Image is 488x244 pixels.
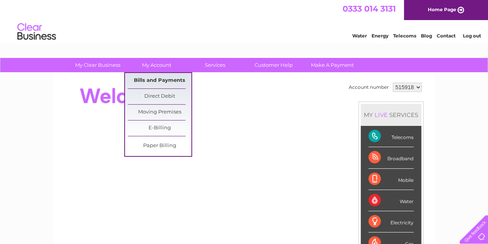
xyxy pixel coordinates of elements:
a: Bills and Payments [128,73,191,88]
a: Paper Billing [128,138,191,154]
a: Water [352,33,367,39]
a: Direct Debit [128,89,191,104]
a: Contact [437,33,456,39]
a: My Clear Business [66,58,130,72]
div: LIVE [373,111,389,119]
div: Telecoms [368,126,414,147]
a: Customer Help [242,58,306,72]
div: Mobile [368,169,414,190]
a: E-Billing [128,120,191,136]
a: Make A Payment [301,58,364,72]
a: Telecoms [393,33,416,39]
div: Clear Business is a trading name of Verastar Limited (registered in [GEOGRAPHIC_DATA] No. 3667643... [62,4,427,37]
div: Water [368,190,414,211]
img: logo.png [17,20,56,44]
a: Moving Premises [128,105,191,120]
div: MY SERVICES [361,104,421,126]
a: Blog [421,33,432,39]
a: My Account [125,58,188,72]
a: Log out [463,33,481,39]
a: 0333 014 3131 [343,4,396,14]
a: Energy [371,33,388,39]
div: Electricity [368,211,414,232]
td: Account number [347,81,391,94]
div: Broadband [368,147,414,168]
a: Services [183,58,247,72]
